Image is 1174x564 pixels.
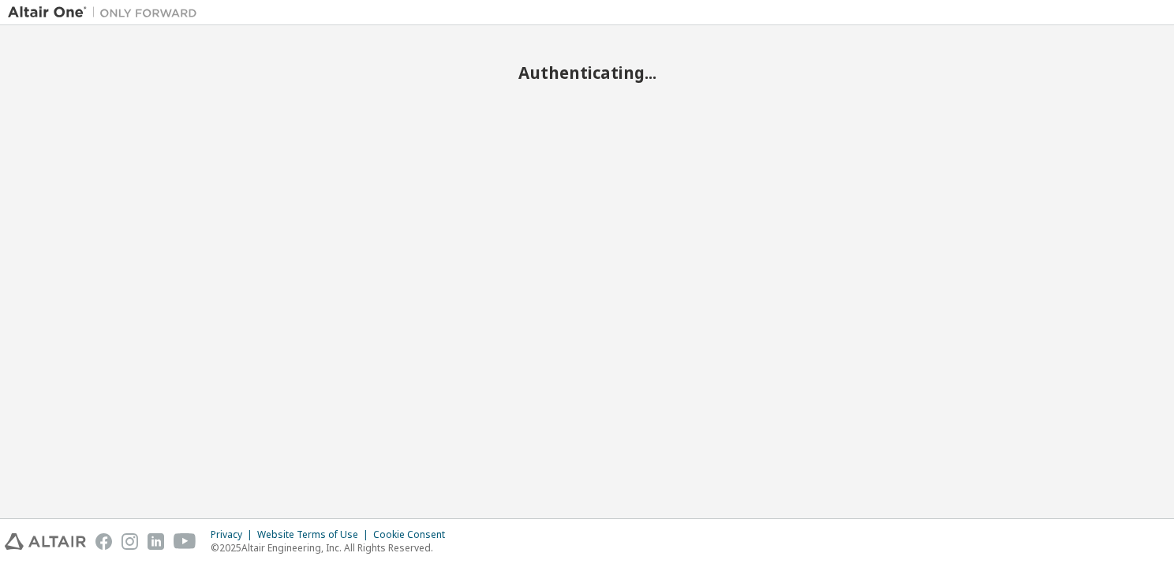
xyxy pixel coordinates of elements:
[211,529,257,541] div: Privacy
[95,533,112,550] img: facebook.svg
[174,533,196,550] img: youtube.svg
[122,533,138,550] img: instagram.svg
[257,529,373,541] div: Website Terms of Use
[373,529,454,541] div: Cookie Consent
[148,533,164,550] img: linkedin.svg
[5,533,86,550] img: altair_logo.svg
[8,62,1166,83] h2: Authenticating...
[211,541,454,555] p: © 2025 Altair Engineering, Inc. All Rights Reserved.
[8,5,205,21] img: Altair One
